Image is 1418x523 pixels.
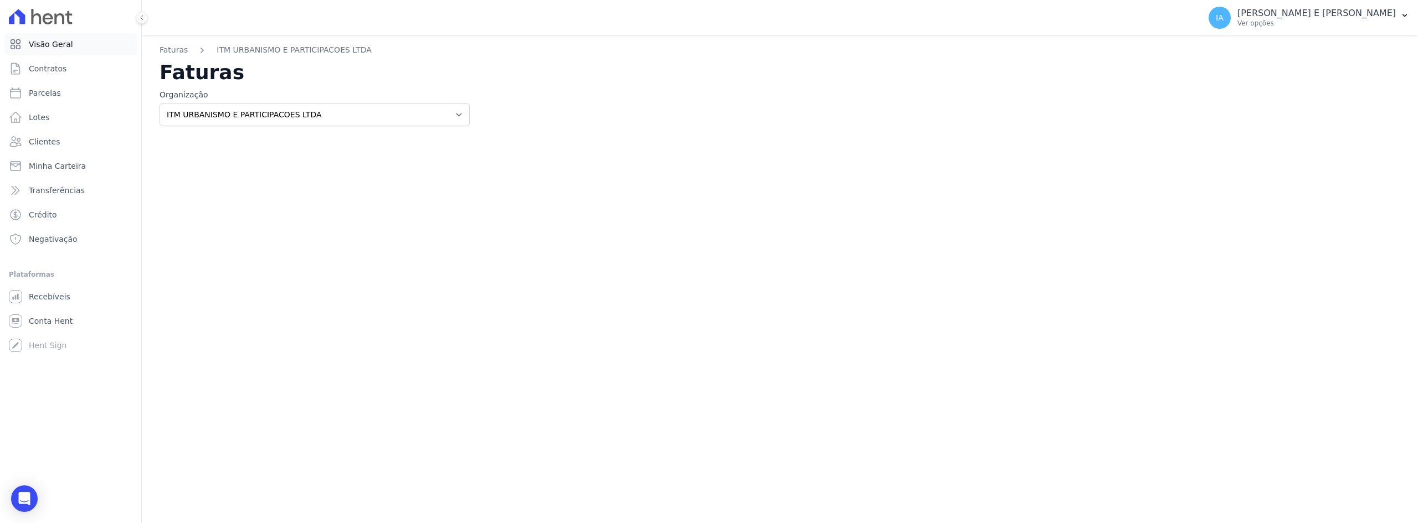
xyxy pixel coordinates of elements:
[29,209,57,220] span: Crédito
[4,106,137,128] a: Lotes
[1200,2,1418,33] button: IA [PERSON_NAME] E [PERSON_NAME] Ver opções
[29,112,50,123] span: Lotes
[29,315,73,327] span: Conta Hent
[1237,19,1396,28] p: Ver opções
[4,82,137,104] a: Parcelas
[4,155,137,177] a: Minha Carteira
[29,136,60,147] span: Clientes
[1216,14,1224,22] span: IA
[4,58,137,80] a: Contratos
[160,63,1400,82] h2: Faturas
[160,89,470,101] label: Organização
[4,33,137,55] a: Visão Geral
[29,291,70,302] span: Recebíveis
[4,310,137,332] a: Conta Hent
[29,234,78,245] span: Negativação
[4,228,137,250] a: Negativação
[9,268,132,281] div: Plataformas
[217,44,372,56] a: ITM URBANISMO E PARTICIPACOES LTDA
[160,44,188,56] a: Faturas
[160,44,1400,63] nav: Breadcrumb
[4,286,137,308] a: Recebíveis
[11,485,38,512] div: Open Intercom Messenger
[4,204,137,226] a: Crédito
[4,179,137,201] a: Transferências
[29,63,66,74] span: Contratos
[29,185,85,196] span: Transferências
[29,160,86,172] span: Minha Carteira
[4,131,137,153] a: Clientes
[29,39,73,50] span: Visão Geral
[29,87,61,99] span: Parcelas
[1237,8,1396,19] p: [PERSON_NAME] E [PERSON_NAME]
